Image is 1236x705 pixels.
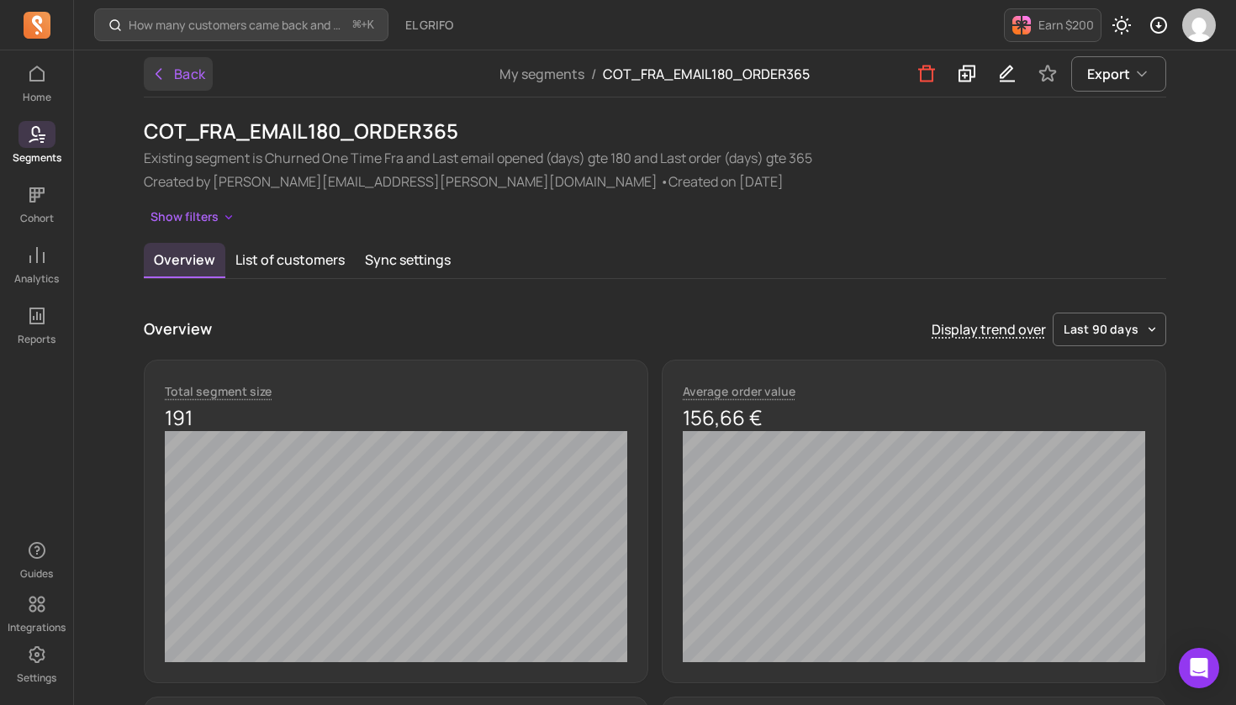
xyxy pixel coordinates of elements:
button: Toggle dark mode [1105,8,1138,42]
button: Back [144,57,213,91]
button: List of customers [225,243,355,276]
div: Open Intercom Messenger [1179,648,1219,688]
button: Show filters [144,205,242,229]
button: Earn $200 [1004,8,1101,42]
p: Overview [144,318,212,340]
button: last 90 days [1053,313,1166,346]
p: Integrations [8,621,66,634]
p: Display trend over [932,319,1046,339]
p: 156,66 € [683,404,1145,431]
p: Earn $200 [1038,17,1094,34]
button: Sync settings [355,243,461,276]
p: Guides [20,567,53,581]
p: Cohort [20,212,54,225]
span: / [584,65,603,83]
canvas: chart [683,431,1145,662]
p: How many customers came back and made another purchase? [129,17,346,34]
button: EL GRIFO [395,10,463,40]
span: + [353,16,374,34]
p: Reports [18,333,55,346]
button: Toggle favorite [1031,57,1064,91]
span: Average order value [683,383,795,399]
button: Export [1071,56,1166,92]
img: avatar [1182,8,1216,42]
p: Home [23,91,51,104]
span: Export [1087,64,1130,84]
button: Guides [18,534,55,584]
p: 191 [165,404,627,431]
canvas: chart [165,431,627,662]
kbd: K [367,18,374,32]
span: last 90 days [1064,321,1138,338]
a: My segments [499,65,584,83]
p: Settings [17,671,56,685]
button: How many customers came back and made another purchase?⌘+K [94,8,388,41]
p: Segments [13,151,61,165]
kbd: ⌘ [352,15,362,36]
p: Analytics [14,272,59,286]
span: EL GRIFO [405,17,453,34]
p: Created by [PERSON_NAME][EMAIL_ADDRESS][PERSON_NAME][DOMAIN_NAME] • Created on [DATE] [144,171,1166,192]
button: Overview [144,243,225,278]
h1: COT_FRA_EMAIL180_ORDER365 [144,118,1166,145]
span: COT_FRA_EMAIL180_ORDER365 [603,65,810,83]
p: Existing segment is Churned One Time Fra and Last email opened (days) gte 180 and Last order (day... [144,148,1166,168]
span: Total segment size [165,383,272,399]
